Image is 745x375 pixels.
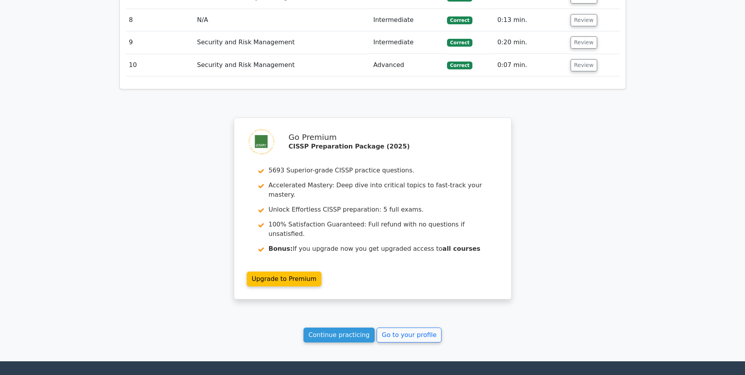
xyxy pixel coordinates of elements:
[370,31,443,54] td: Intermediate
[194,54,370,76] td: Security and Risk Management
[194,31,370,54] td: Security and Risk Management
[447,39,472,47] span: Correct
[494,9,567,31] td: 0:13 min.
[370,9,443,31] td: Intermediate
[494,54,567,76] td: 0:07 min.
[447,62,472,69] span: Correct
[370,54,443,76] td: Advanced
[377,328,442,342] a: Go to your profile
[571,14,597,26] button: Review
[194,9,370,31] td: N/A
[126,54,194,76] td: 10
[126,9,194,31] td: 8
[494,31,567,54] td: 0:20 min.
[571,36,597,49] button: Review
[571,59,597,71] button: Review
[447,16,472,24] span: Correct
[303,328,375,342] a: Continue practicing
[126,31,194,54] td: 9
[247,272,322,286] a: Upgrade to Premium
